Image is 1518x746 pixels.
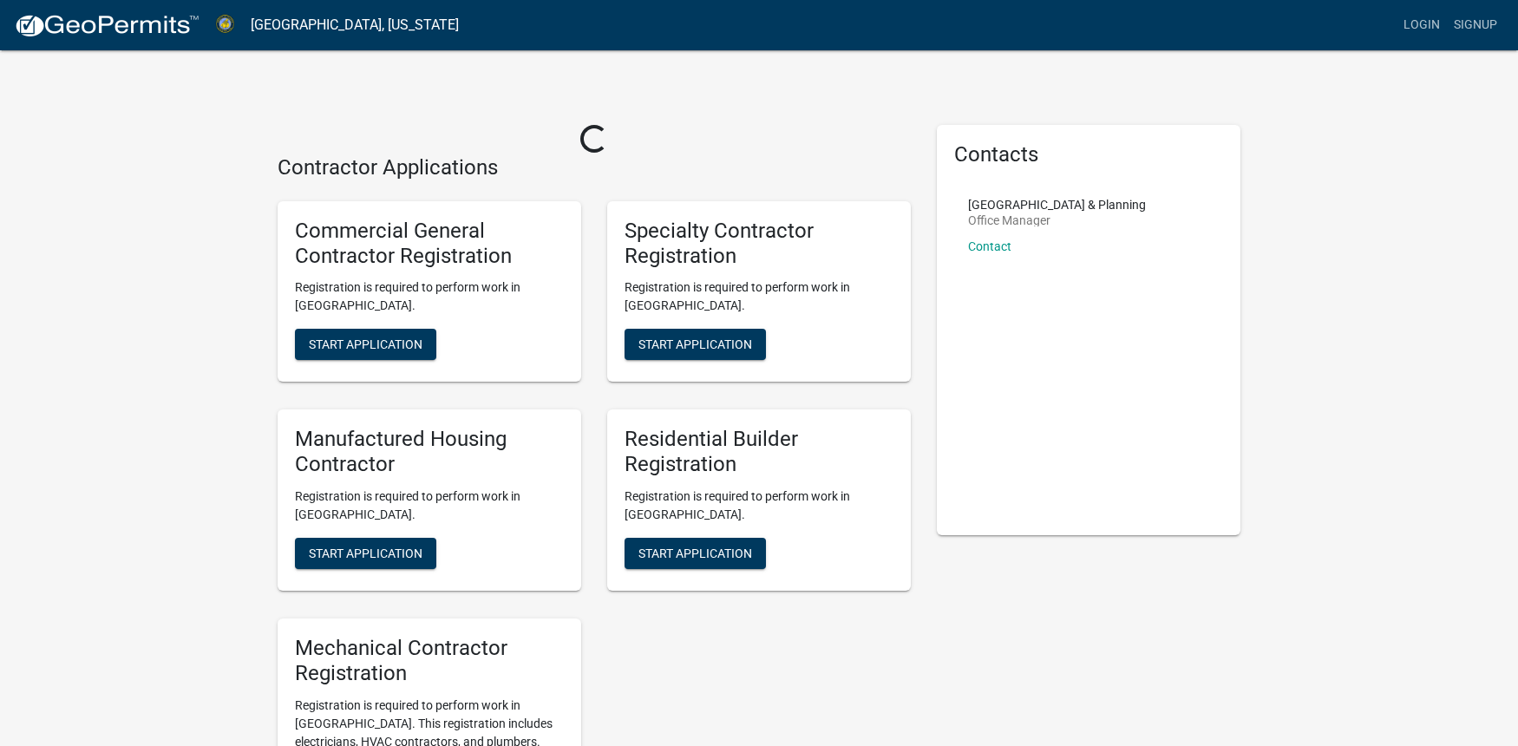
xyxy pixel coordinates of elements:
span: Start Application [309,546,422,559]
p: Office Manager [968,214,1146,226]
p: Registration is required to perform work in [GEOGRAPHIC_DATA]. [295,488,564,524]
p: Registration is required to perform work in [GEOGRAPHIC_DATA]. [295,278,564,315]
p: Registration is required to perform work in [GEOGRAPHIC_DATA]. [625,488,893,524]
span: Start Application [309,337,422,351]
a: Login [1397,9,1447,42]
h5: Contacts [954,142,1223,167]
img: Abbeville County, South Carolina [213,13,237,36]
a: Signup [1447,9,1504,42]
h5: Manufactured Housing Contractor [295,427,564,477]
h5: Commercial General Contractor Registration [295,219,564,269]
span: Start Application [638,546,752,559]
h4: Contractor Applications [278,155,911,180]
button: Start Application [295,329,436,360]
h5: Residential Builder Registration [625,427,893,477]
button: Start Application [295,538,436,569]
h5: Specialty Contractor Registration [625,219,893,269]
span: Start Application [638,337,752,351]
a: Contact [968,239,1011,253]
button: Start Application [625,538,766,569]
p: Registration is required to perform work in [GEOGRAPHIC_DATA]. [625,278,893,315]
h5: Mechanical Contractor Registration [295,636,564,686]
p: [GEOGRAPHIC_DATA] & Planning [968,199,1146,211]
button: Start Application [625,329,766,360]
a: [GEOGRAPHIC_DATA], [US_STATE] [251,10,459,40]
